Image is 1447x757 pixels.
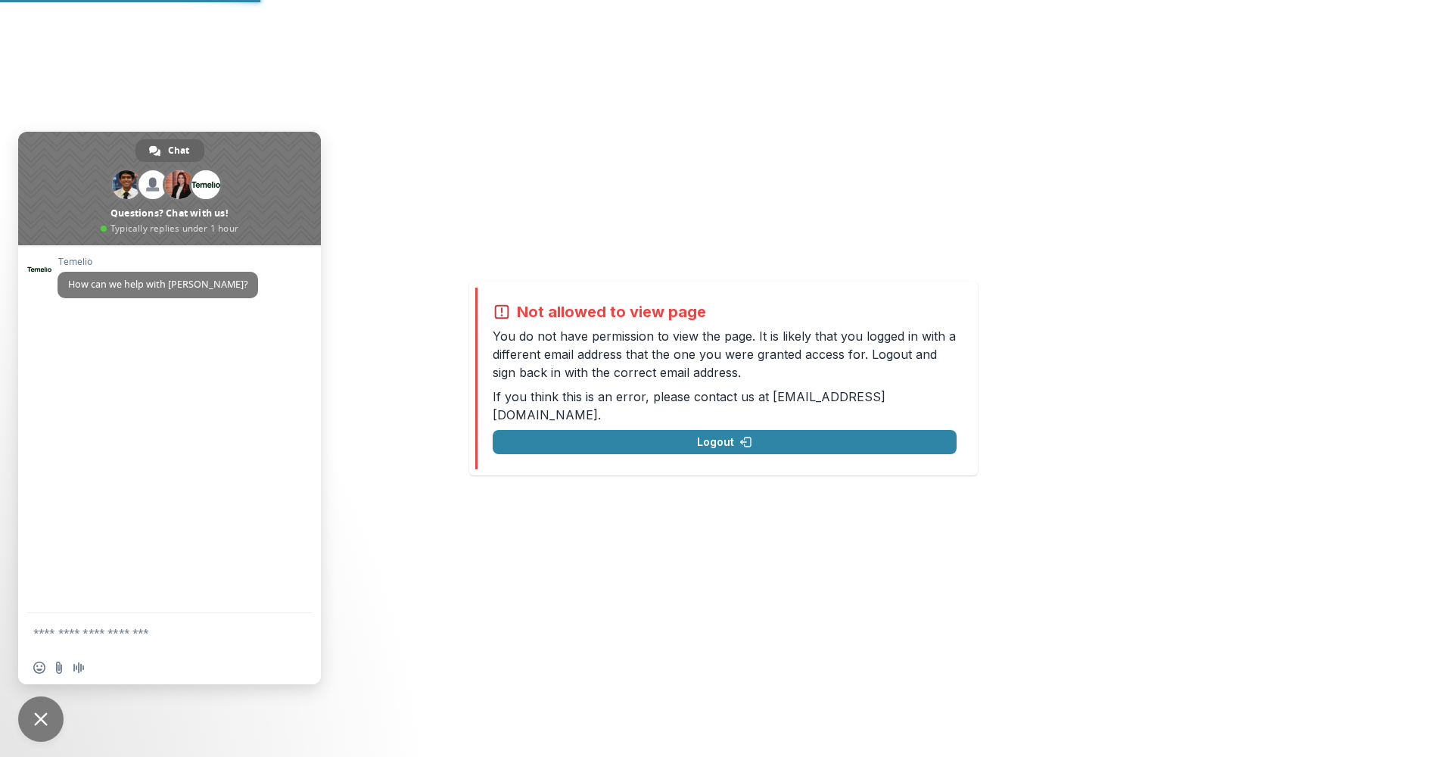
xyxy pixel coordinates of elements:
[18,696,64,742] a: Close chat
[33,613,275,651] textarea: Compose your message...
[33,662,45,674] span: Insert an emoji
[493,430,957,454] button: Logout
[73,662,85,674] span: Audio message
[493,388,957,424] p: If you think this is an error, please contact us at .
[53,662,65,674] span: Send a file
[493,327,957,382] p: You do not have permission to view the page. It is likely that you logged in with a different ema...
[168,139,189,162] span: Chat
[135,139,204,162] a: Chat
[68,278,247,291] span: How can we help with [PERSON_NAME]?
[517,303,706,321] h2: Not allowed to view page
[58,257,258,267] span: Temelio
